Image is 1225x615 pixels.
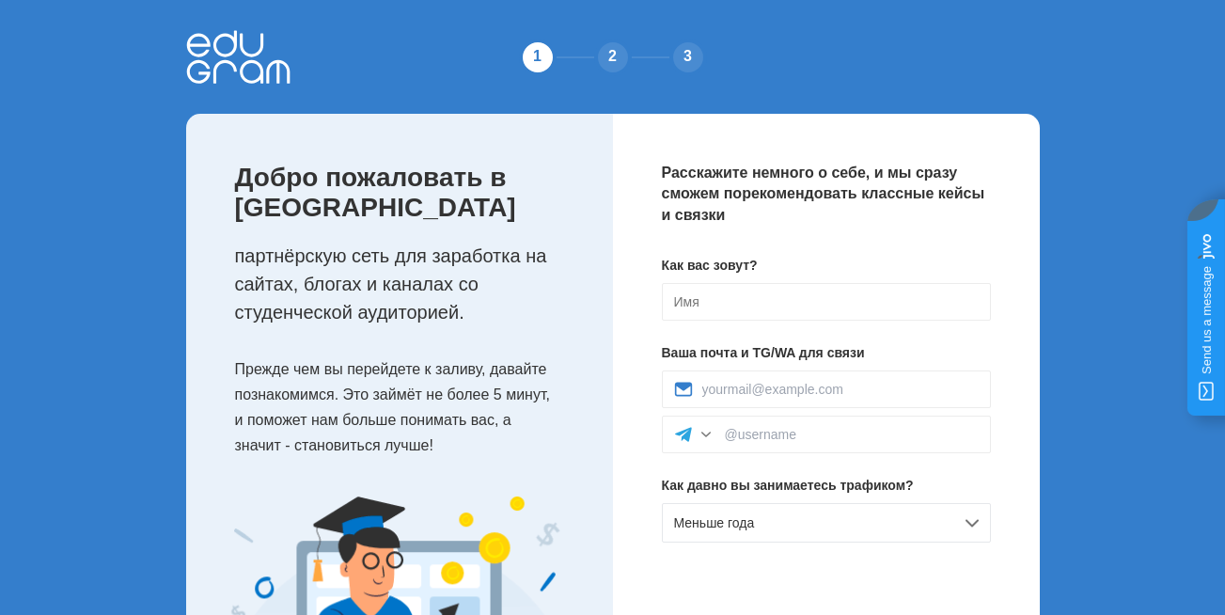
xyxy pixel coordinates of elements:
p: Добро пожаловать в [GEOGRAPHIC_DATA] [235,163,575,223]
input: Имя [662,283,991,321]
p: Ваша почта и TG/WA для связи [662,343,991,363]
p: Как давно вы занимаетесь трафиком? [662,476,991,496]
p: Прежде чем вы перейдете к заливу, давайте познакомимся. Это займёт не более 5 минут, и поможет на... [235,356,575,459]
div: 3 [669,39,707,76]
div: 1 [519,39,557,76]
div: 2 [594,39,632,76]
p: Расскажите немного о себе, и мы сразу сможем порекомендовать классные кейсы и связки [662,163,991,226]
p: партнёрскую сеть для заработка на сайтах, блогах и каналах со студенческой аудиторией. [235,242,575,326]
span: Меньше года [674,515,755,530]
input: @username [725,427,979,442]
p: Как вас зовут? [662,256,991,276]
input: yourmail@example.com [702,382,979,397]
